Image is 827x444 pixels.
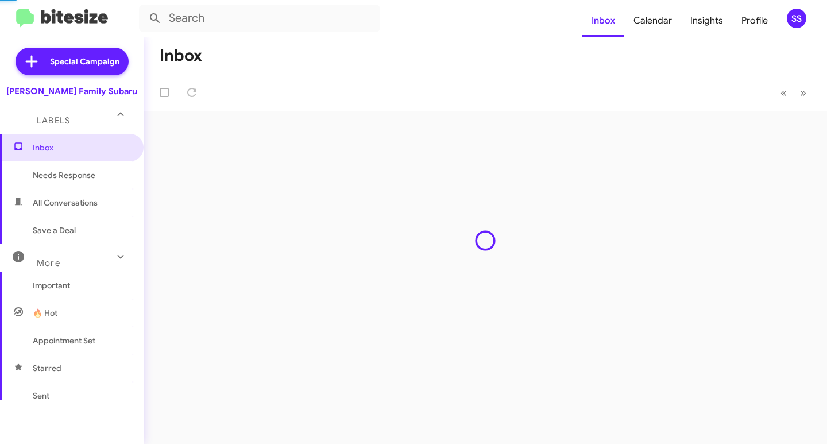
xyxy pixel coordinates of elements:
[33,280,130,291] span: Important
[800,86,806,100] span: »
[33,307,57,319] span: 🔥 Hot
[6,86,137,97] div: [PERSON_NAME] Family Subaru
[33,362,61,374] span: Starred
[33,335,95,346] span: Appointment Set
[160,47,202,65] h1: Inbox
[780,86,787,100] span: «
[732,4,777,37] a: Profile
[787,9,806,28] div: SS
[37,115,70,126] span: Labels
[33,390,49,401] span: Sent
[624,4,681,37] a: Calendar
[33,197,98,209] span: All Conversations
[33,142,130,153] span: Inbox
[139,5,380,32] input: Search
[33,225,76,236] span: Save a Deal
[33,169,130,181] span: Needs Response
[777,9,814,28] button: SS
[582,4,624,37] a: Inbox
[793,81,813,105] button: Next
[16,48,129,75] a: Special Campaign
[774,81,794,105] button: Previous
[37,258,60,268] span: More
[681,4,732,37] a: Insights
[50,56,119,67] span: Special Campaign
[774,81,813,105] nav: Page navigation example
